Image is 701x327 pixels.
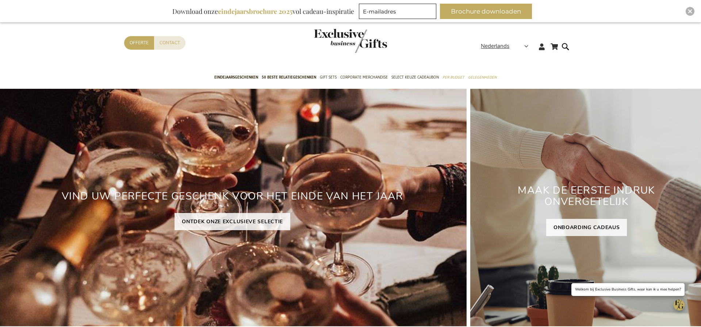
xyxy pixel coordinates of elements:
img: Close [688,9,692,14]
a: store logo [314,29,350,53]
span: Nederlands [481,42,509,50]
button: Brochure downloaden [440,4,532,19]
span: Gelegenheden [468,73,497,81]
b: eindejaarsbrochure 2025 [218,7,292,16]
div: Download onze vol cadeau-inspiratie [169,4,357,19]
div: Close [686,7,694,16]
span: Gift Sets [320,73,337,81]
a: Offerte [124,36,154,50]
span: 50 beste relatiegeschenken [262,73,316,81]
a: Contact [154,36,185,50]
a: ONTDEK ONZE EXCLUSIEVE SELECTIE [175,213,290,230]
span: Corporate Merchandise [340,73,388,81]
form: marketing offers and promotions [359,4,438,21]
img: Exclusive Business gifts logo [314,29,387,53]
div: Nederlands [481,42,533,50]
span: Select Keuze Cadeaubon [391,73,439,81]
span: Eindejaarsgeschenken [214,73,258,81]
span: Per Budget [443,73,464,81]
input: E-mailadres [359,4,436,19]
a: ONBOARDING CADEAUS [546,219,627,236]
